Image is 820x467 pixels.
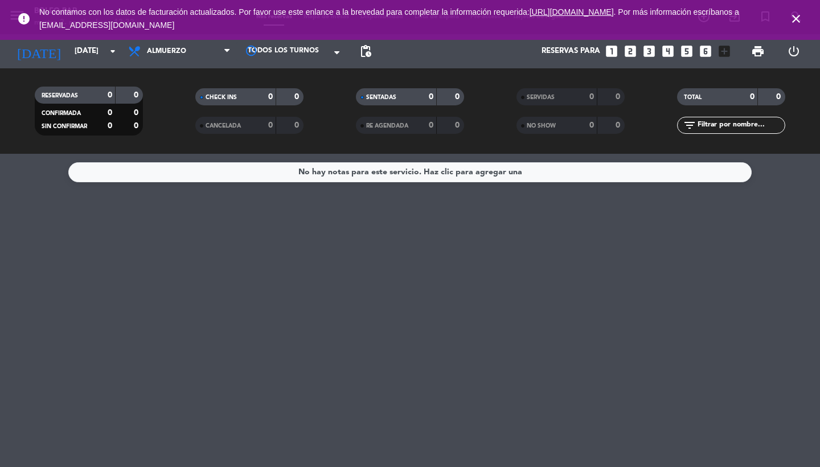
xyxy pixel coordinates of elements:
[683,118,696,132] i: filter_list
[684,95,702,100] span: TOTAL
[679,44,694,59] i: looks_5
[108,109,112,117] strong: 0
[698,44,713,59] i: looks_6
[455,93,462,101] strong: 0
[429,121,433,129] strong: 0
[294,121,301,129] strong: 0
[696,119,785,132] input: Filtrar por nombre...
[527,95,555,100] span: SERVIDAS
[298,166,522,179] div: No hay notas para este servicio. Haz clic para agregar una
[527,123,556,129] span: NO SHOW
[530,7,614,17] a: [URL][DOMAIN_NAME]
[789,12,803,26] i: close
[642,44,657,59] i: looks_3
[268,93,273,101] strong: 0
[17,12,31,26] i: error
[366,95,396,100] span: SENTADAS
[616,93,622,101] strong: 0
[751,44,765,58] span: print
[206,123,241,129] span: CANCELADA
[108,122,112,130] strong: 0
[42,93,78,99] span: RESERVADAS
[9,39,69,64] i: [DATE]
[147,47,186,55] span: Almuerzo
[589,93,594,101] strong: 0
[429,93,433,101] strong: 0
[39,7,739,30] span: No contamos con los datos de facturación actualizados. Por favor use este enlance a la brevedad p...
[661,44,675,59] i: looks_4
[366,123,408,129] span: RE AGENDADA
[134,109,141,117] strong: 0
[776,34,811,68] div: LOG OUT
[42,110,81,116] span: CONFIRMADA
[623,44,638,59] i: looks_two
[42,124,87,129] span: SIN CONFIRMAR
[206,95,237,100] span: CHECK INS
[106,44,120,58] i: arrow_drop_down
[589,121,594,129] strong: 0
[455,121,462,129] strong: 0
[134,122,141,130] strong: 0
[39,7,739,30] a: . Por más información escríbanos a [EMAIL_ADDRESS][DOMAIN_NAME]
[134,91,141,99] strong: 0
[717,44,732,59] i: add_box
[542,47,600,56] span: Reservas para
[294,93,301,101] strong: 0
[268,121,273,129] strong: 0
[776,93,783,101] strong: 0
[604,44,619,59] i: looks_one
[750,93,755,101] strong: 0
[359,44,372,58] span: pending_actions
[108,91,112,99] strong: 0
[616,121,622,129] strong: 0
[787,44,801,58] i: power_settings_new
